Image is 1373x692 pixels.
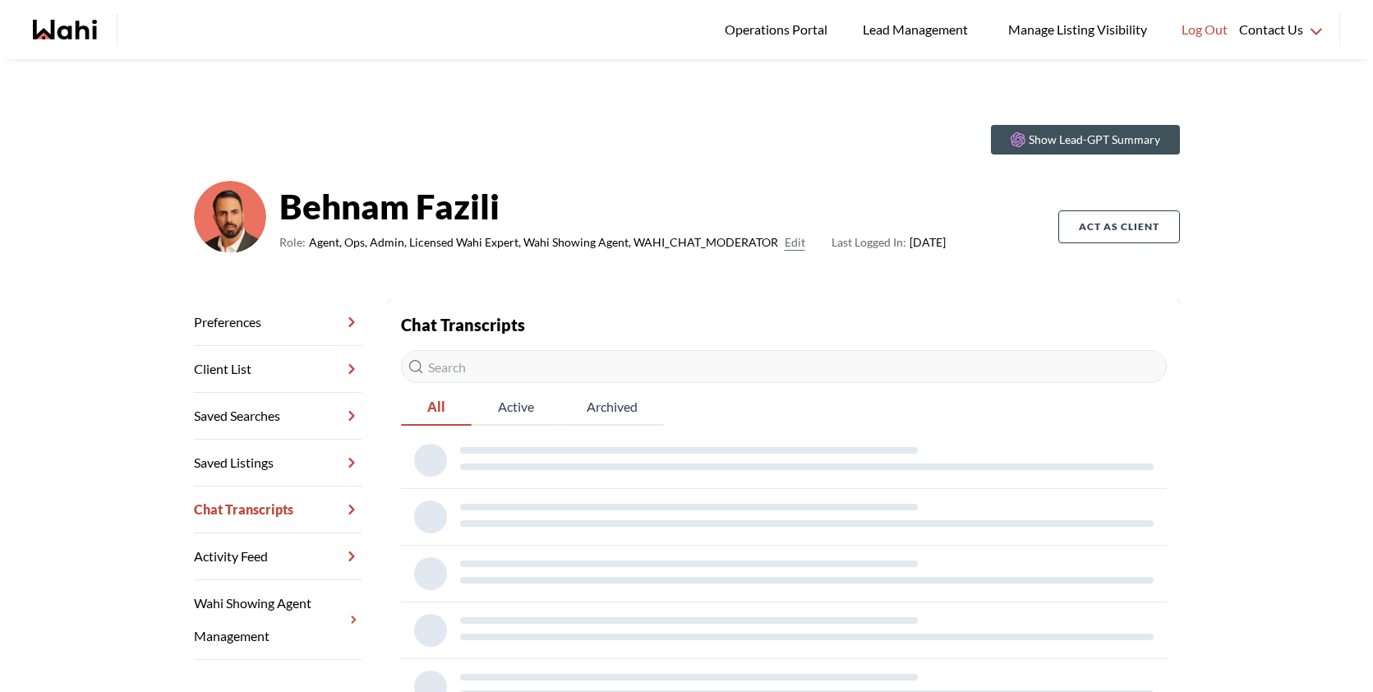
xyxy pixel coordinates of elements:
[1029,131,1160,148] p: Show Lead-GPT Summary
[194,440,362,487] a: Saved Listings
[194,181,266,253] img: cf9ae410c976398e.png
[194,393,362,440] a: Saved Searches
[832,235,906,249] span: Last Logged In:
[194,346,362,393] a: Client List
[472,390,560,424] span: Active
[279,182,946,231] strong: Behnam Fazili
[472,390,560,426] button: Active
[401,315,525,334] strong: Chat Transcripts
[560,390,664,424] span: Archived
[401,350,1167,383] input: Search
[785,233,805,252] button: Edit
[401,390,472,426] button: All
[33,20,97,39] a: Wahi homepage
[194,533,362,580] a: Activity Feed
[725,19,833,40] span: Operations Portal
[863,19,974,40] span: Lead Management
[832,233,946,252] span: [DATE]
[309,233,778,252] span: Agent, Ops, Admin, Licensed Wahi Expert, Wahi Showing Agent, WAHI_CHAT_MODERATOR
[1003,19,1152,40] span: Manage Listing Visibility
[194,299,362,346] a: Preferences
[401,390,472,424] span: All
[194,580,362,660] a: Wahi Showing Agent Management
[560,390,664,426] button: Archived
[194,487,362,533] a: Chat Transcripts
[991,125,1180,155] button: Show Lead-GPT Summary
[1182,19,1228,40] span: Log Out
[1058,210,1180,243] button: Act as Client
[279,233,306,252] span: Role:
